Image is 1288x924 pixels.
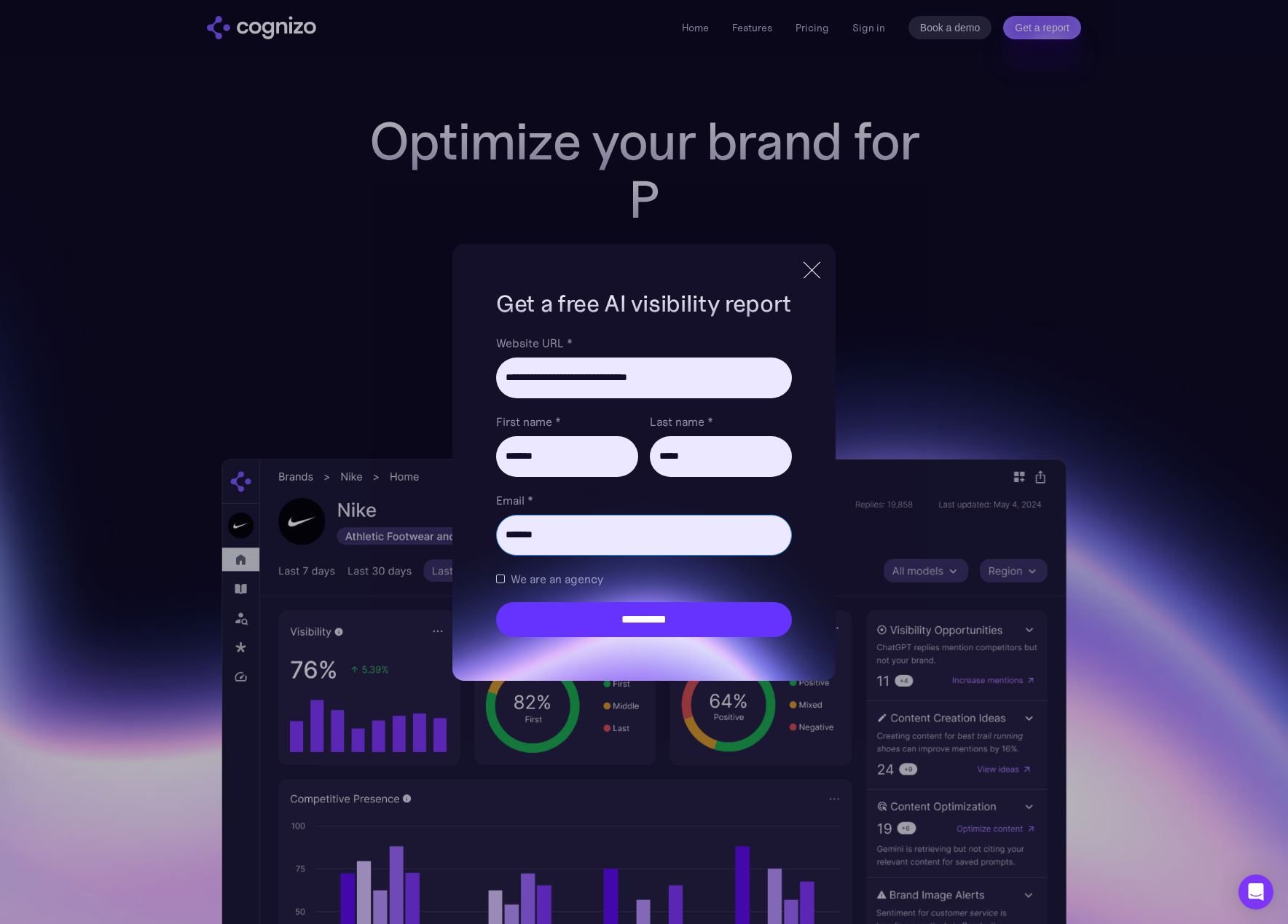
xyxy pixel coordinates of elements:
[650,413,792,430] label: Last name *
[496,334,792,637] form: Brand Report Form
[1238,874,1273,909] div: Open Intercom Messenger
[496,413,638,430] label: First name *
[496,334,792,352] label: Website URL *
[496,491,792,509] label: Email *
[496,288,792,320] h1: Get a free AI visibility report
[511,570,603,588] span: We are an agency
